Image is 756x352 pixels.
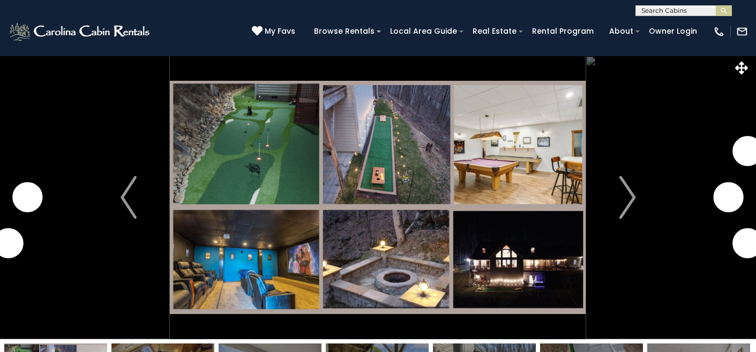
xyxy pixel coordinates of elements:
[604,23,639,40] a: About
[121,176,137,219] img: arrow
[252,26,298,37] a: My Favs
[385,23,462,40] a: Local Area Guide
[467,23,522,40] a: Real Estate
[736,26,748,37] img: mail-regular-white.png
[309,23,380,40] a: Browse Rentals
[8,21,153,42] img: White-1-2.png
[586,56,669,339] button: Next
[643,23,702,40] a: Owner Login
[87,56,170,339] button: Previous
[527,23,599,40] a: Rental Program
[619,176,635,219] img: arrow
[265,26,295,37] span: My Favs
[713,26,725,37] img: phone-regular-white.png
